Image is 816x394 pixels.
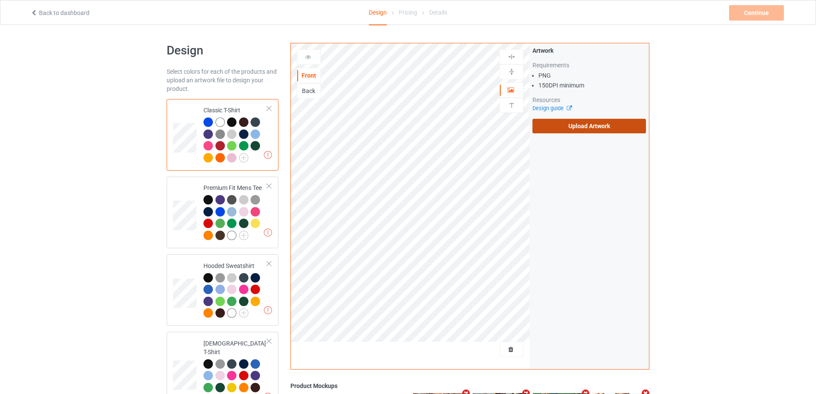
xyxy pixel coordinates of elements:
[203,106,267,162] div: Classic T-Shirt
[538,71,646,80] li: PNG
[532,105,571,111] a: Design guide
[297,87,320,95] div: Back
[215,129,225,139] img: heather_texture.png
[239,308,248,318] img: svg+xml;base64,PD94bWwgdmVyc2lvbj0iMS4wIiBlbmNvZGluZz0iVVRGLTgiPz4KPHN2ZyB3aWR0aD0iMjJweCIgaGVpZ2...
[203,262,267,317] div: Hooded Sweatshirt
[429,0,447,24] div: Details
[369,0,387,25] div: Design
[167,67,278,93] div: Select colors for each of the products and upload an artwork file to design your product.
[239,153,248,162] img: svg+xml;base64,PD94bWwgdmVyc2lvbj0iMS4wIiBlbmNvZGluZz0iVVRGLTgiPz4KPHN2ZyB3aWR0aD0iMjJweCIgaGVpZ2...
[167,254,278,326] div: Hooded Sweatshirt
[167,99,278,171] div: Classic T-Shirt
[167,43,278,58] h1: Design
[532,119,646,133] label: Upload Artwork
[30,9,90,16] a: Back to dashboard
[508,68,516,76] img: svg%3E%0A
[532,46,646,55] div: Artwork
[290,382,649,390] div: Product Mockups
[239,231,248,240] img: svg+xml;base64,PD94bWwgdmVyc2lvbj0iMS4wIiBlbmNvZGluZz0iVVRGLTgiPz4KPHN2ZyB3aWR0aD0iMjJweCIgaGVpZ2...
[203,183,267,239] div: Premium Fit Mens Tee
[538,81,646,90] li: 150 DPI minimum
[399,0,417,24] div: Pricing
[532,61,646,69] div: Requirements
[264,229,272,237] img: exclamation icon
[264,151,272,159] img: exclamation icon
[264,306,272,314] img: exclamation icon
[167,177,278,248] div: Premium Fit Mens Tee
[251,195,260,205] img: heather_texture.png
[297,71,320,80] div: Front
[508,101,516,109] img: svg%3E%0A
[532,96,646,104] div: Resources
[508,53,516,61] img: svg%3E%0A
